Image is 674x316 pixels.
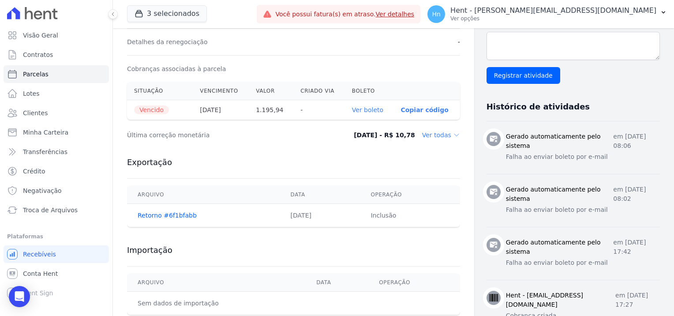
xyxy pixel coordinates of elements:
span: Minha Carteira [23,128,68,137]
span: Você possui fatura(s) em atraso. [275,10,414,19]
dd: - [458,38,460,46]
td: Sem dados de importação [127,292,306,315]
dt: Cobranças associadas à parcela [127,64,226,73]
span: Clientes [23,109,48,117]
th: Vencimento [193,82,249,100]
span: Parcelas [23,70,49,79]
p: Hent - [PERSON_NAME][EMAIL_ADDRESS][DOMAIN_NAME] [450,6,656,15]
span: Conta Hent [23,269,58,278]
span: Hn [432,11,440,17]
p: Falha ao enviar boleto por e-mail [506,258,660,267]
a: Lotes [4,85,109,102]
th: Data [280,186,360,204]
th: 1.195,94 [249,100,293,120]
a: Transferências [4,143,109,161]
a: Ver boleto [352,106,383,113]
span: Recebíveis [23,250,56,259]
span: Visão Geral [23,31,58,40]
a: Conta Hent [4,265,109,282]
h3: Gerado automaticamente pelo sistema [506,132,614,150]
a: Minha Carteira [4,124,109,141]
a: Parcelas [4,65,109,83]
h3: Histórico de atividades [487,102,590,112]
a: Ver detalhes [376,11,415,18]
span: Transferências [23,147,67,156]
span: Negativação [23,186,62,195]
button: Copiar código [401,106,448,113]
div: Open Intercom Messenger [9,286,30,307]
a: Retorno #6f1bfabb [138,212,197,219]
p: em [DATE] 17:27 [615,291,660,309]
th: Boleto [345,82,394,100]
h3: Importação [127,245,460,256]
div: Plataformas [7,231,105,242]
a: Visão Geral [4,26,109,44]
span: Contratos [23,50,53,59]
h3: Exportação [127,157,460,168]
p: em [DATE] 08:06 [613,132,660,150]
th: Arquivo [127,274,306,292]
th: Criado via [293,82,345,100]
dd: Ver todas [422,131,460,139]
span: Troca de Arquivos [23,206,78,214]
th: Valor [249,82,293,100]
a: Clientes [4,104,109,122]
h3: Gerado automaticamente pelo sistema [506,238,614,256]
span: Vencido [134,105,169,114]
p: Ver opções [450,15,656,22]
a: Crédito [4,162,109,180]
p: Falha ao enviar boleto por e-mail [506,152,660,162]
a: Contratos [4,46,109,64]
p: Falha ao enviar boleto por e-mail [506,205,660,214]
td: [DATE] [280,204,360,227]
th: Operação [368,274,460,292]
th: Operação [360,186,460,204]
h3: Gerado automaticamente pelo sistema [506,185,614,203]
a: Recebíveis [4,245,109,263]
button: 3 selecionados [127,5,207,22]
th: - [293,100,345,120]
p: em [DATE] 08:02 [613,185,660,203]
span: Lotes [23,89,40,98]
a: Troca de Arquivos [4,201,109,219]
a: Negativação [4,182,109,199]
th: Data [306,274,368,292]
p: em [DATE] 17:42 [613,238,660,256]
input: Registrar atividade [487,67,560,84]
span: Crédito [23,167,45,176]
button: Hn Hent - [PERSON_NAME][EMAIL_ADDRESS][DOMAIN_NAME] Ver opções [420,2,674,26]
dt: Detalhes da renegociação [127,38,208,46]
th: [DATE] [193,100,249,120]
dt: Última correção monetária [127,131,324,139]
dd: [DATE] - R$ 10,78 [354,131,415,139]
td: Inclusão [360,204,460,227]
th: Situação [127,82,193,100]
h3: Hent - [EMAIL_ADDRESS][DOMAIN_NAME] [506,291,615,309]
th: Arquivo [127,186,280,204]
